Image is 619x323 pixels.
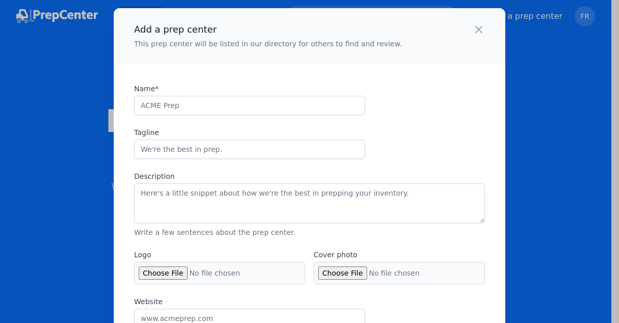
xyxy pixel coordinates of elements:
label: Description [134,171,485,181]
input: We're the best in prep. [134,140,365,159]
h2: Add a prep center [134,22,402,37]
label: Logo [134,250,305,260]
label: Cover photo [314,250,485,260]
label: Name* [134,84,365,94]
p: This prep center will be listed in our directory for others to find and review. [134,39,402,49]
label: Tagline [134,127,365,138]
label: Website [134,297,365,307]
p: Write a few sentences about the prep center. [134,227,485,237]
input: ACME Prep [134,96,365,115]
